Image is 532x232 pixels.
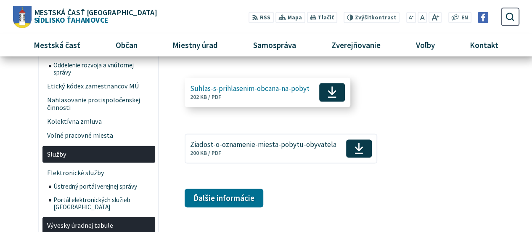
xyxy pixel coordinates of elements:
[429,12,442,23] button: Zväčšiť veľkosť písma
[275,12,305,23] a: Mapa
[169,34,221,56] span: Miestny úrad
[34,8,156,16] span: Mestská časť [GEOGRAPHIC_DATA]
[355,14,371,21] span: Zvýšiť
[112,34,140,56] span: Občan
[101,34,152,56] a: Občan
[344,12,400,23] button: Zvýšiťkontrast
[47,115,150,128] span: Kolektívna zmluva
[47,128,150,142] span: Voľné pracovné miesta
[53,193,150,214] span: Portál elektronických služieb [GEOGRAPHIC_DATA]
[401,34,449,56] a: Voľby
[185,133,377,163] a: Ziadost-o-oznamenie-miesta-pobytu-obyvatela200 KB / PDF
[288,13,302,22] span: Mapa
[250,34,299,56] span: Samospráva
[47,93,150,115] span: Nahlasovanie protispoločenskej činnosti
[42,115,155,128] a: Kolektívna zmluva
[190,93,221,100] span: 202 KB / PDF
[190,149,221,156] span: 200 KB / PDF
[239,34,311,56] a: Samospráva
[49,59,155,80] a: Oddelenie rozvoja a vnútornej správy
[53,59,150,80] span: Oddelenie rozvoja a vnútornej správy
[355,14,397,21] span: kontrast
[47,147,150,161] span: Služby
[318,14,334,21] span: Tlačiť
[190,141,336,149] span: Ziadost-o-oznamenie-miesta-pobytu-obyvatela
[158,34,233,56] a: Miestny úrad
[467,34,502,56] span: Kontakt
[185,77,350,107] a: Suhlas-s-prihlasenim-obcana-na-pobyt202 KB / PDF
[317,34,395,56] a: Zverejňovanie
[42,79,155,93] a: Etický kódex zamestnancov MÚ
[13,6,156,28] a: Logo Sídlisko Ťahanovce, prejsť na domovskú stránku.
[47,79,150,93] span: Etický kódex zamestnancov MÚ
[459,13,470,22] a: EN
[19,34,95,56] a: Mestská časť
[30,34,83,56] span: Mestská časť
[42,166,155,180] a: Elektronické služby
[49,193,155,214] a: Portál elektronických služieb [GEOGRAPHIC_DATA]
[406,12,416,23] button: Zmenšiť veľkosť písma
[47,166,150,180] span: Elektronické služby
[478,12,488,23] img: Prejsť na Facebook stránku
[249,12,273,23] a: RSS
[185,189,263,207] a: Ďalšie informácie
[307,12,337,23] button: Tlačiť
[42,93,155,115] a: Nahlasovanie protispoločenskej činnosti
[13,6,31,28] img: Prejsť na domovskú stránku
[53,180,150,193] span: Ústredný portál verejnej správy
[260,13,270,22] span: RSS
[328,34,384,56] span: Zverejňovanie
[190,84,310,92] span: Suhlas-s-prihlasenim-obcana-na-pobyt
[42,128,155,142] a: Voľné pracovné miesta
[418,12,427,23] button: Nastaviť pôvodnú veľkosť písma
[455,34,513,56] a: Kontakt
[461,13,468,22] span: EN
[42,146,155,163] a: Služby
[31,8,156,24] span: Sídlisko Ťahanovce
[49,180,155,193] a: Ústredný portál verejnej správy
[413,34,438,56] span: Voľby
